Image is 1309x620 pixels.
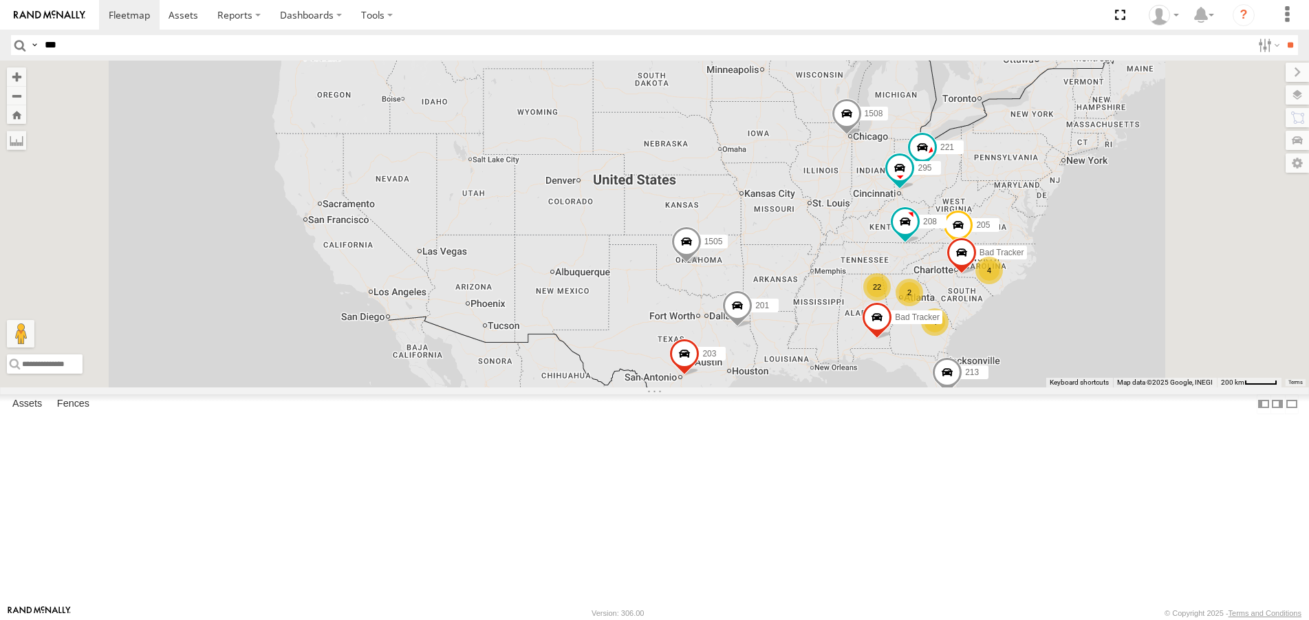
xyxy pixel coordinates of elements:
span: 203 [702,349,716,359]
div: 22 [863,273,891,301]
button: Map Scale: 200 km per 44 pixels [1217,378,1281,387]
span: 205 [976,220,990,230]
span: 201 [755,301,769,311]
div: EMILEE GOODWIN [1144,5,1184,25]
label: Hide Summary Table [1285,394,1299,414]
a: Visit our Website [8,606,71,620]
div: 4 [921,308,949,336]
div: Version: 306.00 [592,609,644,617]
span: Bad Tracker [895,313,940,323]
label: Map Settings [1286,153,1309,173]
label: Fences [50,395,96,414]
span: 221 [940,142,953,152]
label: Search Query [29,35,40,55]
img: rand-logo.svg [14,10,85,20]
span: 200 km [1221,378,1244,386]
button: Zoom out [7,86,26,105]
button: Drag Pegman onto the map to open Street View [7,320,34,348]
label: Search Filter Options [1253,35,1282,55]
div: 2 [896,279,923,306]
button: Zoom in [7,67,26,86]
label: Assets [6,395,49,414]
span: 1508 [864,109,883,118]
label: Measure [7,131,26,150]
div: 4 [975,257,1003,284]
span: Map data ©2025 Google, INEGI [1117,378,1213,386]
a: Terms and Conditions [1229,609,1301,617]
div: © Copyright 2025 - [1165,609,1301,617]
span: 208 [923,217,937,226]
span: 1505 [704,237,722,247]
label: Dock Summary Table to the Left [1257,394,1270,414]
span: 295 [918,163,931,173]
span: 213 [965,367,979,377]
button: Keyboard shortcuts [1050,378,1109,387]
i: ? [1233,4,1255,26]
span: Bad Tracker [979,248,1024,257]
label: Dock Summary Table to the Right [1270,394,1284,414]
a: Terms [1288,379,1303,385]
button: Zoom Home [7,105,26,124]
